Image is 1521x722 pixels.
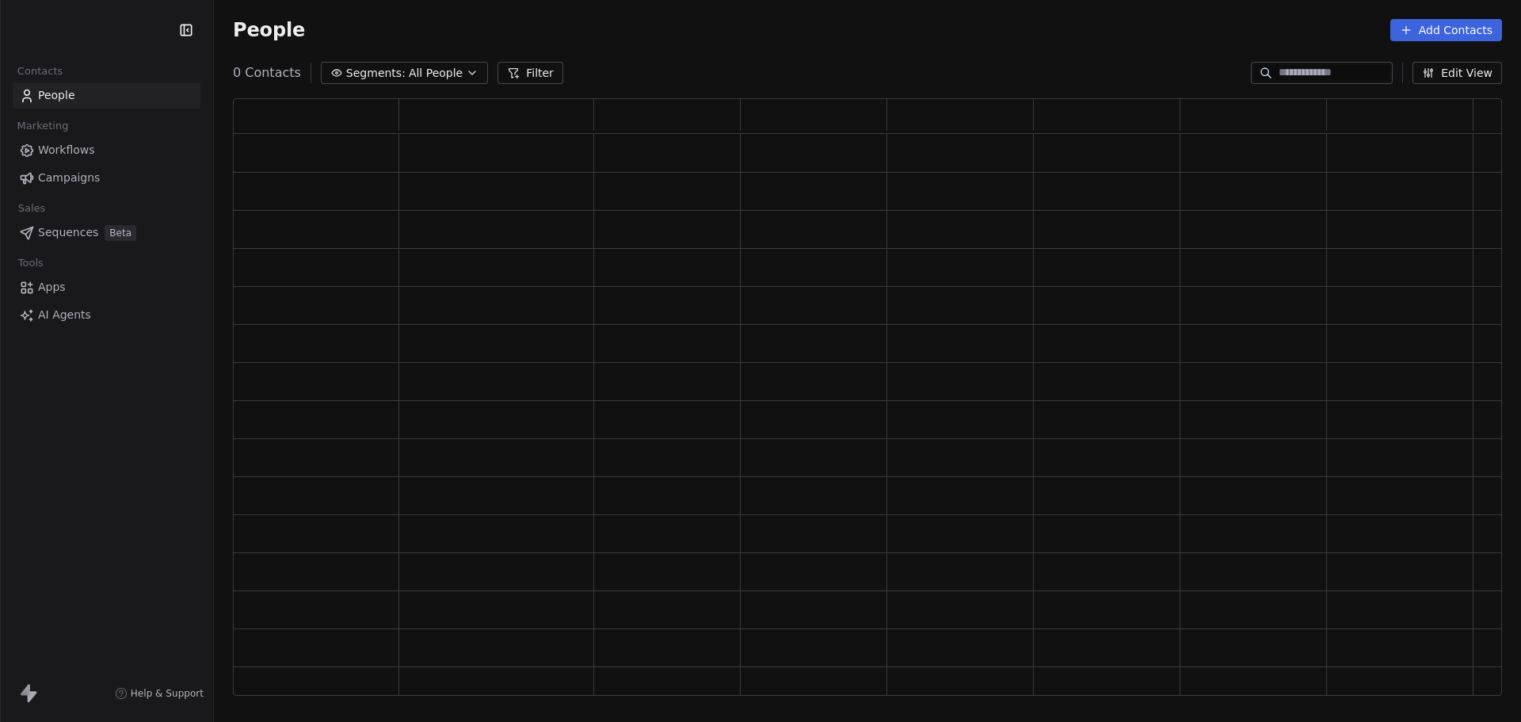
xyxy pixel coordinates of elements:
span: Segments: [346,65,406,82]
span: All People [409,65,463,82]
span: People [38,87,75,104]
span: Tools [11,251,50,275]
a: People [13,82,200,109]
span: Apps [38,279,66,296]
span: Sequences [38,224,98,241]
a: Campaigns [13,165,200,191]
a: Workflows [13,137,200,163]
span: AI Agents [38,307,91,323]
a: SequencesBeta [13,220,200,246]
a: Apps [13,274,200,300]
span: Contacts [10,59,70,83]
span: Workflows [38,142,95,159]
a: Help & Support [115,687,204,700]
span: Help & Support [131,687,204,700]
button: Add Contacts [1390,19,1502,41]
button: Filter [497,62,563,84]
span: Marketing [10,114,75,138]
span: Beta [105,225,136,241]
a: AI Agents [13,302,200,328]
button: Edit View [1412,62,1502,84]
span: Sales [11,197,52,220]
span: 0 Contacts [233,63,301,82]
span: People [233,18,305,42]
span: Campaigns [38,170,100,186]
